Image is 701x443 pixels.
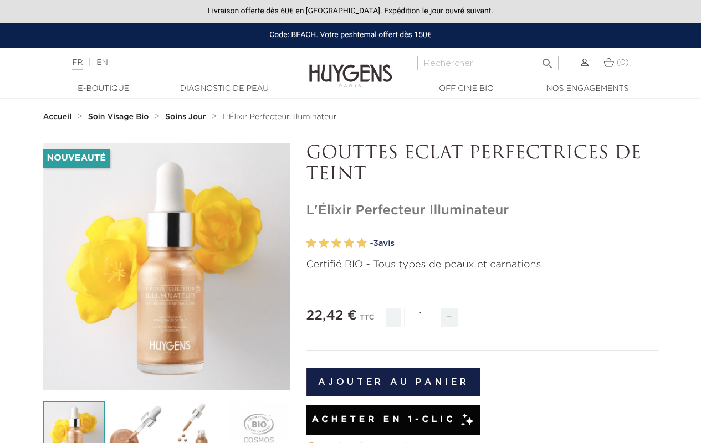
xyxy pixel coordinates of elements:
input: Rechercher [417,56,559,70]
span: (0) [617,59,629,66]
label: 1 [306,235,316,251]
a: Nos engagements [532,83,643,95]
a: -3avis [370,235,658,252]
input: Quantité [404,307,437,326]
a: FR [72,59,83,70]
strong: Soin Visage Bio [88,113,149,121]
a: EN [96,59,108,66]
a: L'Élixir Perfecteur Illuminateur [222,112,336,121]
span: 3 [373,239,378,248]
a: Diagnostic de peau [169,83,280,95]
label: 3 [331,235,341,251]
li: Nouveauté [43,149,110,168]
div: | [66,56,284,69]
span: 22,42 € [306,309,357,322]
strong: Soins Jour [165,113,206,121]
a: Officine Bio [411,83,522,95]
h1: L'Élixir Perfecteur Illuminateur [306,203,658,219]
p: GOUTTES ECLAT PERFECTRICES DE TEINT [306,143,658,186]
label: 4 [344,235,354,251]
a: E-Boutique [48,83,159,95]
a: Soin Visage Bio [88,112,152,121]
div: TTC [360,306,374,336]
i:  [541,54,554,67]
img: Huygens [309,47,392,89]
a: Accueil [43,112,74,121]
p: Certifié BIO - Tous types de peaux et carnations [306,257,658,272]
span: - [386,308,401,327]
strong: Accueil [43,113,72,121]
span: + [441,308,458,327]
button: Ajouter au panier [306,368,481,396]
button:  [538,53,557,68]
label: 5 [357,235,367,251]
a: Soins Jour [165,112,208,121]
span: L'Élixir Perfecteur Illuminateur [222,113,336,121]
label: 2 [319,235,329,251]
